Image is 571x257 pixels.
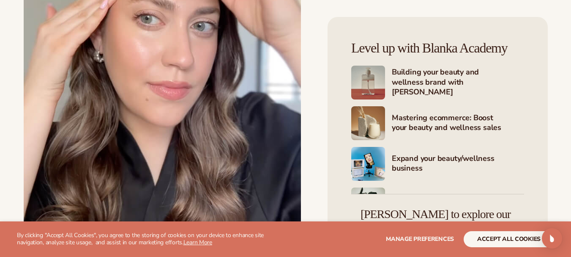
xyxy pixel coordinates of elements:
[351,188,385,221] img: Shopify Image 6
[351,66,385,99] img: Shopify Image 3
[351,66,524,99] a: Shopify Image 3 Building your beauty and wellness brand with [PERSON_NAME]
[386,231,454,247] button: Manage preferences
[351,147,385,181] img: Shopify Image 5
[351,208,520,247] h4: [PERSON_NAME] to explore our 450+ private label products. Just add your brand – we handle the rest!
[542,228,562,249] div: Open Intercom Messenger
[351,106,524,140] a: Shopify Image 4 Mastering ecommerce: Boost your beauty and wellness sales
[392,154,524,174] h4: Expand your beauty/wellness business
[17,232,282,246] p: By clicking "Accept All Cookies", you agree to the storing of cookies on your device to enhance s...
[392,113,524,134] h4: Mastering ecommerce: Boost your beauty and wellness sales
[386,235,454,243] span: Manage preferences
[351,41,524,55] h4: Level up with Blanka Academy
[351,188,524,221] a: Shopify Image 6 Marketing your beauty and wellness brand 101
[392,67,524,98] h4: Building your beauty and wellness brand with [PERSON_NAME]
[351,106,385,140] img: Shopify Image 4
[464,231,554,247] button: accept all cookies
[351,147,524,181] a: Shopify Image 5 Expand your beauty/wellness business
[183,238,212,246] a: Learn More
